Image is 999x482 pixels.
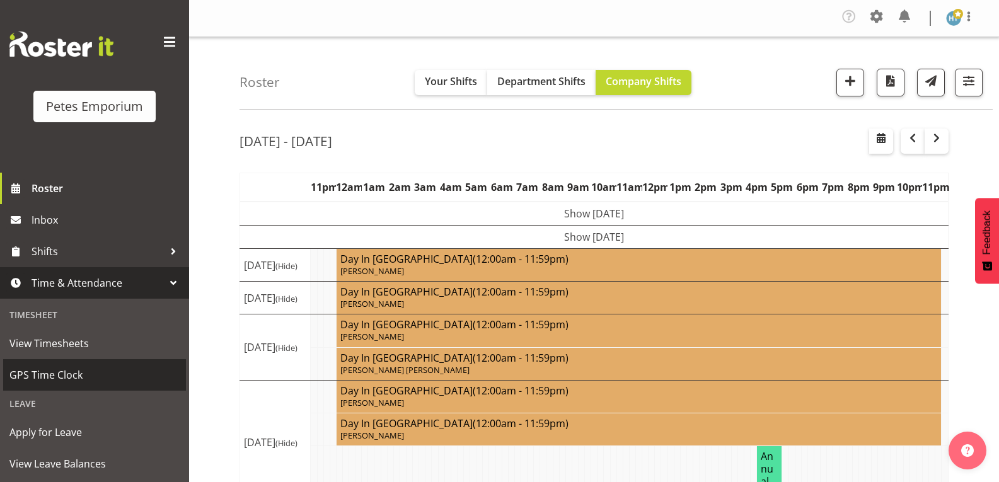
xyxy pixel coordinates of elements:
[32,210,183,229] span: Inbox
[32,179,183,198] span: Roster
[9,454,180,473] span: View Leave Balances
[616,173,642,202] th: 11am
[3,391,186,416] div: Leave
[46,97,143,116] div: Petes Emporium
[872,173,897,202] th: 9pm
[240,249,311,282] td: [DATE]
[340,318,937,331] h4: Day In [GEOGRAPHIC_DATA]
[975,198,999,284] button: Feedback - Show survey
[489,173,514,202] th: 6am
[362,173,387,202] th: 1am
[473,285,569,299] span: (12:00am - 11:59pm)
[869,129,893,154] button: Select a specific date within the roster.
[415,70,487,95] button: Your Shifts
[922,173,948,202] th: 11pm
[275,260,297,272] span: (Hide)
[340,298,404,309] span: [PERSON_NAME]
[340,364,470,376] span: [PERSON_NAME] [PERSON_NAME]
[340,397,404,408] span: [PERSON_NAME]
[336,173,361,202] th: 12am
[514,173,540,202] th: 7am
[340,430,404,441] span: [PERSON_NAME]
[473,416,569,430] span: (12:00am - 11:59pm)
[877,69,904,96] button: Download a PDF of the roster according to the set date range.
[240,202,949,226] td: Show [DATE]
[955,69,983,96] button: Filter Shifts
[981,210,993,255] span: Feedback
[836,69,864,96] button: Add a new shift
[240,314,311,380] td: [DATE]
[464,173,489,202] th: 5am
[275,293,297,304] span: (Hide)
[946,11,961,26] img: helena-tomlin701.jpg
[473,318,569,331] span: (12:00am - 11:59pm)
[3,302,186,328] div: Timesheet
[32,242,164,261] span: Shifts
[275,437,297,449] span: (Hide)
[821,173,846,202] th: 7pm
[591,173,616,202] th: 10am
[3,448,186,479] a: View Leave Balances
[9,32,113,57] img: Rosterit website logo
[240,133,332,149] h2: [DATE] - [DATE]
[897,173,922,202] th: 10pm
[9,334,180,353] span: View Timesheets
[3,416,186,448] a: Apply for Leave
[275,342,297,353] span: (Hide)
[473,252,569,266] span: (12:00am - 11:59pm)
[240,226,949,249] td: Show [DATE]
[340,331,404,342] span: [PERSON_NAME]
[961,444,974,457] img: help-xxl-2.png
[606,74,681,88] span: Company Shifts
[596,70,691,95] button: Company Shifts
[744,173,769,202] th: 4pm
[340,265,404,277] span: [PERSON_NAME]
[719,173,744,202] th: 3pm
[667,173,693,202] th: 1pm
[917,69,945,96] button: Send a list of all shifts for the selected filtered period to all rostered employees.
[795,173,820,202] th: 6pm
[387,173,412,202] th: 2am
[240,282,311,314] td: [DATE]
[425,74,477,88] span: Your Shifts
[240,75,280,89] h4: Roster
[473,384,569,398] span: (12:00am - 11:59pm)
[3,359,186,391] a: GPS Time Clock
[487,70,596,95] button: Department Shifts
[311,173,336,202] th: 11pm
[693,173,718,202] th: 2pm
[340,285,937,298] h4: Day In [GEOGRAPHIC_DATA]
[340,417,937,430] h4: Day In [GEOGRAPHIC_DATA]
[413,173,438,202] th: 3am
[473,351,569,365] span: (12:00am - 11:59pm)
[565,173,591,202] th: 9am
[340,384,937,397] h4: Day In [GEOGRAPHIC_DATA]
[540,173,565,202] th: 8am
[340,253,937,265] h4: Day In [GEOGRAPHIC_DATA]
[846,173,871,202] th: 8pm
[642,173,667,202] th: 12pm
[340,352,937,364] h4: Day In [GEOGRAPHIC_DATA]
[3,328,186,359] a: View Timesheets
[770,173,795,202] th: 5pm
[9,423,180,442] span: Apply for Leave
[497,74,586,88] span: Department Shifts
[32,273,164,292] span: Time & Attendance
[438,173,463,202] th: 4am
[9,365,180,384] span: GPS Time Clock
